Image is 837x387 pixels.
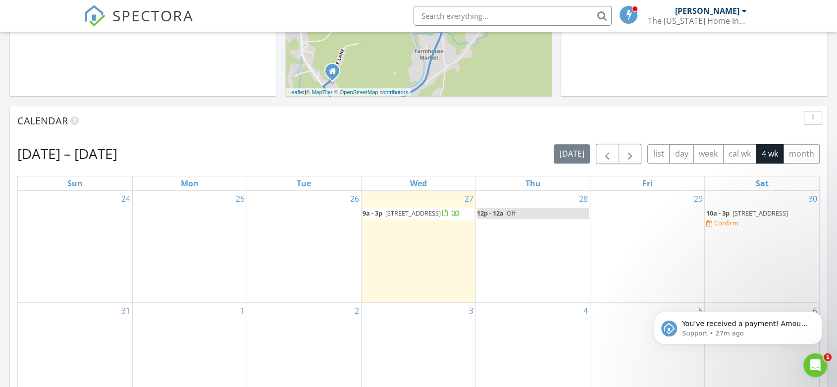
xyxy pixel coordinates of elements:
a: 9a - 3p [STREET_ADDRESS] [363,209,460,218]
button: day [669,144,694,164]
button: cal wk [723,144,757,164]
td: Go to August 25, 2025 [132,191,247,303]
a: Confirm [706,219,738,228]
span: [STREET_ADDRESS] [732,209,787,218]
a: Go to September 3, 2025 [467,303,475,319]
td: Go to August 29, 2025 [590,191,705,303]
a: 9a - 3p [STREET_ADDRESS] [363,208,474,220]
td: Go to August 27, 2025 [361,191,475,303]
span: 1 [824,353,832,361]
td: Go to August 24, 2025 [18,191,132,303]
a: Go to September 4, 2025 [581,303,590,319]
iframe: Intercom live chat [803,353,827,377]
td: Go to August 26, 2025 [247,191,361,303]
span: SPECTORA [112,5,194,26]
span: Off [507,209,516,218]
div: Confirm [714,219,738,227]
input: Search everything... [414,6,612,26]
a: Wednesday [408,176,429,190]
button: [DATE] [554,144,590,164]
span: [STREET_ADDRESS] [385,209,441,218]
a: Saturday [754,176,771,190]
a: Go to August 25, 2025 [234,191,247,207]
a: Leaflet [288,89,305,95]
a: Go to August 31, 2025 [119,303,132,319]
iframe: Intercom notifications message [639,291,837,360]
button: list [647,144,670,164]
a: Go to September 2, 2025 [353,303,361,319]
td: Go to August 28, 2025 [476,191,590,303]
button: 4 wk [756,144,784,164]
a: Go to September 1, 2025 [238,303,247,319]
span: Calendar [17,114,68,127]
td: Go to August 30, 2025 [705,191,819,303]
a: Sunday [65,176,85,190]
button: Previous [596,144,619,164]
div: [PERSON_NAME] [675,6,739,16]
a: © MapTiler [306,89,333,95]
button: Next [619,144,642,164]
span: 9a - 3p [363,209,382,218]
a: 10a - 3p [STREET_ADDRESS] [706,209,787,218]
a: Tuesday [295,176,313,190]
h2: [DATE] – [DATE] [17,144,117,164]
a: Monday [179,176,201,190]
div: 57 Ray Hill Road, Wilmington VT 05363 [332,71,338,77]
div: The Vermont Home Inspection Company LLC [648,16,747,26]
a: 10a - 3p [STREET_ADDRESS] Confirm [706,208,818,229]
a: © OpenStreetMap contributors [334,89,408,95]
a: Go to August 30, 2025 [806,191,819,207]
div: | [286,88,411,97]
a: Go to August 29, 2025 [691,191,704,207]
a: Go to August 28, 2025 [577,191,590,207]
a: Go to August 26, 2025 [348,191,361,207]
a: SPECTORA [84,13,194,34]
span: 10a - 3p [706,209,729,218]
button: month [783,144,820,164]
a: Go to August 24, 2025 [119,191,132,207]
span: 12p - 12a [477,209,504,218]
a: Go to August 27, 2025 [463,191,475,207]
img: The Best Home Inspection Software - Spectora [84,5,105,27]
a: Thursday [523,176,543,190]
a: Friday [640,176,655,190]
button: week [693,144,724,164]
